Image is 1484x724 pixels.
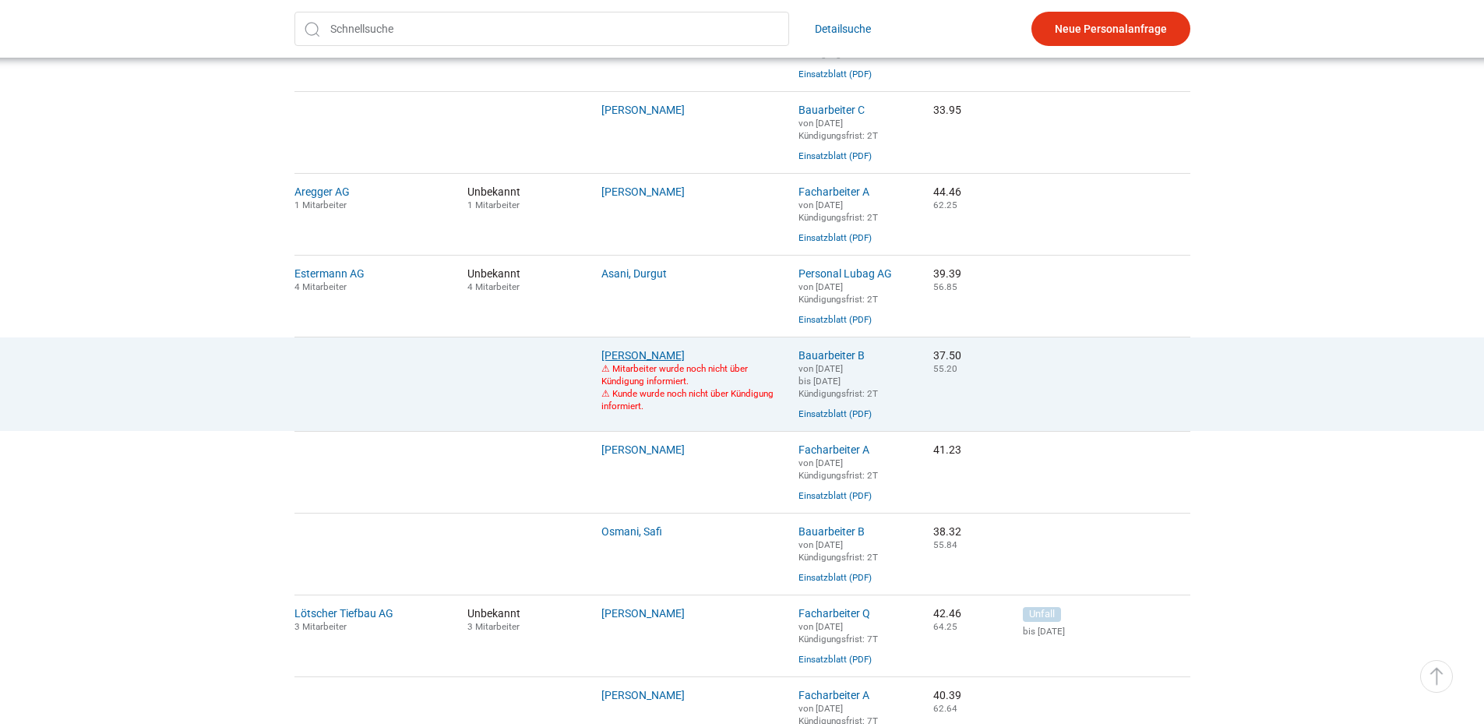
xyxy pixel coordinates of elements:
small: 4 Mitarbeiter [294,281,347,292]
small: 55.84 [933,539,957,550]
small: bis [DATE] [1023,626,1190,637]
font: ⚠ Kunde wurde noch nicht über Kündigung informiert. [601,388,774,411]
nobr: 42.46 [933,607,961,620]
small: 62.25 [933,200,957,210]
a: Einsatzblatt (PDF) [798,69,872,79]
small: 4 Mitarbeiter [467,281,520,292]
a: Estermann AG [294,267,365,280]
a: [PERSON_NAME] [601,349,685,362]
a: [PERSON_NAME] [601,104,685,116]
small: 55.20 [933,363,957,374]
nobr: 39.39 [933,267,961,280]
small: von [DATE] Kündigungsfrist: 2T [798,281,878,305]
a: Einsatzblatt (PDF) [798,408,872,419]
a: Facharbeiter Q [798,607,870,620]
small: von [DATE] Kündigungsfrist: 7T [798,621,878,645]
a: Einsatzblatt (PDF) [798,654,872,665]
span: Unbekannt [467,267,579,292]
nobr: 41.23 [933,443,961,456]
a: Einsatzblatt (PDF) [798,314,872,325]
a: Aregger AG [294,185,350,198]
a: Einsatzblatt (PDF) [798,150,872,161]
a: [PERSON_NAME] [601,185,685,198]
span: Unbekannt [467,185,579,210]
a: Neue Personalanfrage [1031,12,1190,46]
span: Unfall [1023,607,1061,622]
nobr: 40.39 [933,689,961,701]
a: Asani, Durgut [601,267,667,280]
span: Unbekannt [467,607,579,632]
a: Bauarbeiter C [798,104,865,116]
a: Einsatzblatt (PDF) [798,490,872,501]
small: 62.64 [933,703,957,714]
small: 64.25 [933,621,957,632]
nobr: 38.32 [933,525,961,538]
small: von [DATE] Kündigungsfrist: 2T [798,457,878,481]
font: ⚠ Mitarbeiter wurde noch nicht über Kündigung informiert. [601,363,748,387]
a: Einsatzblatt (PDF) [798,232,872,243]
small: von [DATE] Kündigungsfrist: 2T [798,118,878,141]
a: Facharbeiter A [798,689,869,701]
small: 3 Mitarbeiter [294,621,347,632]
a: Bauarbeiter B [798,525,865,538]
small: von [DATE] Kündigungsfrist: 2T [798,539,878,563]
a: [PERSON_NAME] [601,443,685,456]
small: von [DATE] bis [DATE] Kündigungsfrist: 2T [798,363,878,399]
input: Schnellsuche [294,12,789,46]
small: 3 Mitarbeiter [467,621,520,632]
small: 1 Mitarbeiter [467,200,520,210]
nobr: 33.95 [933,104,961,116]
nobr: 37.50 [933,349,961,362]
a: Osmani, Safi [601,525,662,538]
a: ▵ Nach oben [1420,660,1453,693]
small: 56.85 [933,281,957,292]
a: Einsatzblatt (PDF) [798,572,872,583]
a: Detailsuche [815,12,871,46]
a: [PERSON_NAME] [601,689,685,701]
nobr: 44.46 [933,185,961,198]
a: Facharbeiter A [798,185,869,198]
small: 1 Mitarbeiter [294,200,347,210]
small: von [DATE] Kündigungsfrist: 2T [798,200,878,223]
a: [PERSON_NAME] [601,607,685,620]
a: Personal Lubag AG [798,267,892,280]
a: Facharbeiter A [798,443,869,456]
a: Lötscher Tiefbau AG [294,607,393,620]
a: Bauarbeiter B [798,349,865,362]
